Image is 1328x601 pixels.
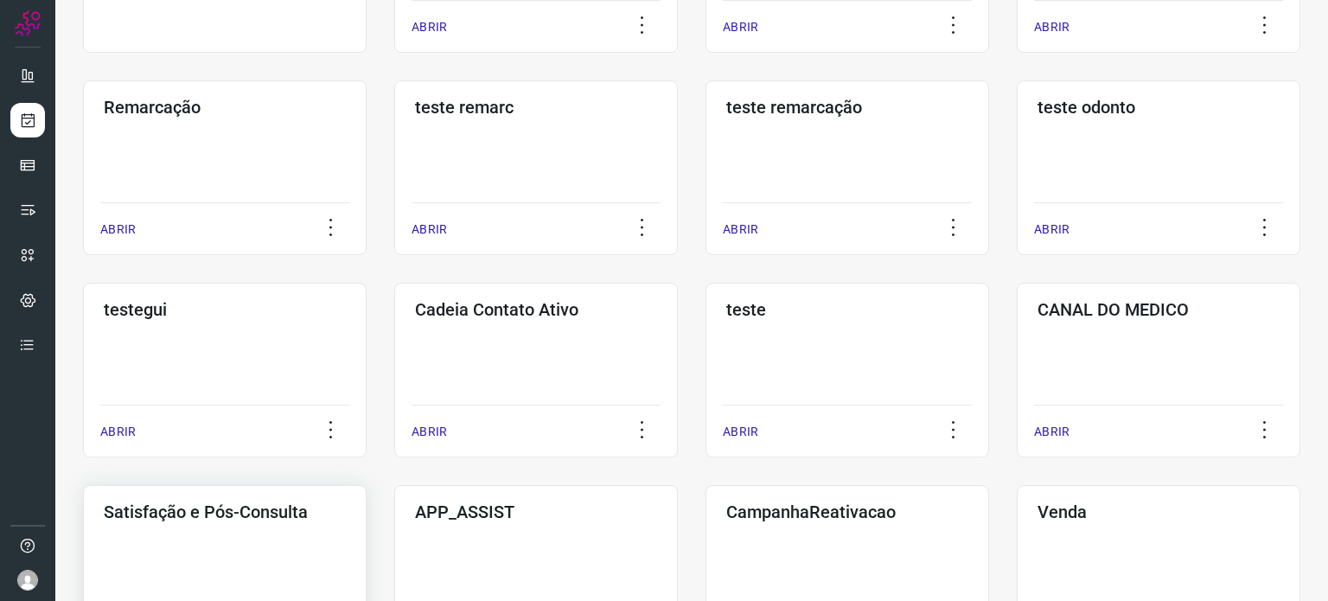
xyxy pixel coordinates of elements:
p: ABRIR [412,18,447,36]
h3: Remarcação [104,97,346,118]
p: ABRIR [723,423,758,441]
p: ABRIR [723,221,758,239]
h3: teste odonto [1037,97,1280,118]
p: ABRIR [1034,221,1069,239]
h3: APP_ASSIST [415,502,657,522]
h3: CampanhaReativacao [726,502,968,522]
h3: Satisfação e Pós-Consulta [104,502,346,522]
p: ABRIR [100,221,136,239]
h3: teste remarc [415,97,657,118]
h3: teste remarcação [726,97,968,118]
h3: Venda [1037,502,1280,522]
img: Logo [15,10,41,36]
p: ABRIR [1034,18,1069,36]
p: ABRIR [1034,423,1069,441]
p: ABRIR [412,423,447,441]
h3: CANAL DO MEDICO [1037,299,1280,320]
h3: teste [726,299,968,320]
p: ABRIR [412,221,447,239]
h3: Cadeia Contato Ativo [415,299,657,320]
h3: testegui [104,299,346,320]
p: ABRIR [723,18,758,36]
p: ABRIR [100,423,136,441]
img: avatar-user-boy.jpg [17,570,38,591]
